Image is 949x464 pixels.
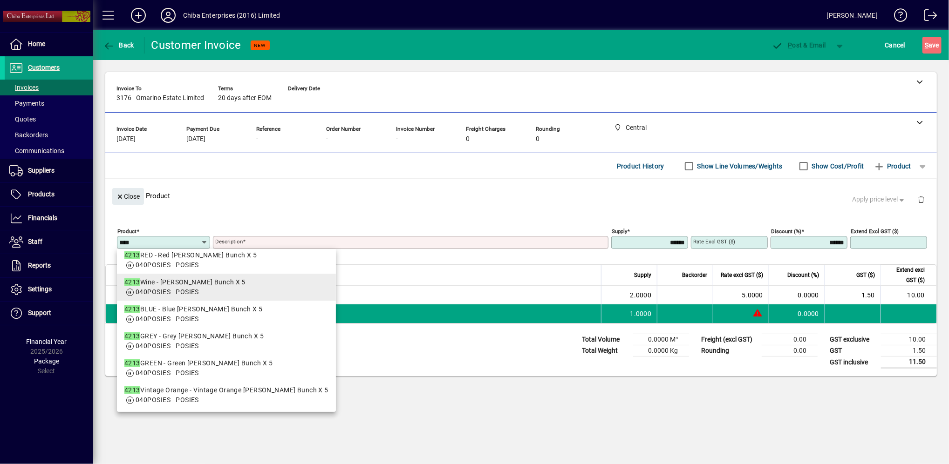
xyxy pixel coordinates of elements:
mat-option: 4213 Vintage Orange - Vintage Orange Berry Bunch X 5 [117,382,336,409]
mat-label: Discount (%) [771,228,801,235]
span: Cancel [885,38,906,53]
td: Total Volume [577,334,633,345]
span: Products [28,190,55,198]
span: 040POSIES - POSIES [136,396,199,403]
a: Support [5,302,93,325]
td: GST exclusive [825,334,881,345]
mat-label: Rate excl GST ($) [693,238,735,245]
span: - [396,135,398,143]
span: 0 [536,135,539,143]
button: Product History [613,158,668,175]
div: Customer Invoice [151,38,241,53]
span: Discount (%) [787,270,819,280]
span: Support [28,309,51,316]
span: 040POSIES - POSIES [136,369,199,377]
a: Staff [5,230,93,254]
td: 0.00 [762,345,818,356]
button: Add [123,7,153,24]
td: 0.0000 [769,304,825,323]
td: 1.50 [825,286,881,304]
td: 0.0000 [769,286,825,304]
td: Rounding [696,345,762,356]
button: Close [112,188,144,205]
span: P [788,41,792,49]
span: Invoices [9,84,39,91]
a: Products [5,183,93,206]
span: NEW [254,42,266,48]
span: 040POSIES - POSIES [136,261,199,269]
span: Settings [28,285,52,293]
a: Financials [5,207,93,230]
a: Logout [917,2,937,32]
label: Show Cost/Profit [810,161,864,171]
button: Save [922,37,942,54]
a: Knowledge Base [887,2,908,32]
mat-option: 4213 GREY - Grey Berry Bunch X 5 [117,328,336,355]
td: 0.00 [762,334,818,345]
span: Financial Year [27,338,67,345]
span: Extend excl GST ($) [887,265,925,285]
td: 10.00 [881,334,937,345]
em: 4213 [124,251,140,259]
mat-error: Required [215,249,601,259]
td: Freight (excl GST) [696,334,762,345]
td: 0.0000 Kg [633,345,689,356]
a: Backorders [5,127,93,143]
em: 4213 [124,386,140,394]
span: [DATE] [186,135,205,143]
td: 0.0000 M³ [633,334,689,345]
span: 1.0000 [630,309,652,318]
span: Quotes [9,115,36,123]
a: Payments [5,95,93,111]
span: Backorder [682,270,707,280]
div: [PERSON_NAME] [827,8,878,23]
span: Apply price level [853,195,907,204]
mat-label: Supply [612,228,627,235]
span: Supply [634,270,651,280]
div: Product [105,179,937,213]
span: Rate excl GST ($) [721,270,763,280]
app-page-header-button: Delete [910,195,932,203]
mat-option: 4213 Wine - Berry Bunch X 5 [117,274,336,301]
div: Wine - [PERSON_NAME] Bunch X 5 [124,277,328,287]
a: Quotes [5,111,93,127]
a: Suppliers [5,159,93,182]
button: Profile [153,7,183,24]
span: 0 [466,135,470,143]
a: Communications [5,143,93,159]
div: GREY - Grey [PERSON_NAME] Bunch X 5 [124,331,328,341]
td: GST inclusive [825,356,881,368]
span: Back [103,41,134,49]
span: Package [34,357,59,365]
button: Post & Email [767,37,831,54]
mat-label: Extend excl GST ($) [851,228,899,235]
td: 11.50 [881,356,937,368]
span: Backorders [9,131,48,139]
span: ave [925,38,939,53]
span: Home [28,40,45,47]
span: Close [116,189,140,204]
em: 4213 [124,359,140,367]
a: Reports [5,254,93,277]
td: GST [825,345,881,356]
div: Chiba Enterprises (2016) Limited [183,8,280,23]
div: BLUE - Blue [PERSON_NAME] Bunch X 5 [124,304,328,314]
span: 040POSIES - POSIES [136,288,199,296]
a: Home [5,33,93,56]
td: 1.50 [881,345,937,356]
span: - [256,135,258,143]
span: - [288,94,290,102]
span: 2.0000 [630,290,652,300]
label: Show Line Volumes/Weights [696,161,783,171]
button: Back [101,37,137,54]
em: 4213 [124,332,140,340]
span: Product History [617,159,664,174]
app-page-header-button: Close [110,192,146,200]
button: Apply price level [849,191,910,208]
mat-option: 4213 GREEN - Green Berry Bunch X 5 [117,355,336,382]
app-page-header-button: Back [93,37,144,54]
em: 4213 [124,278,140,286]
button: Cancel [883,37,908,54]
span: GST ($) [856,270,875,280]
span: - [326,135,328,143]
